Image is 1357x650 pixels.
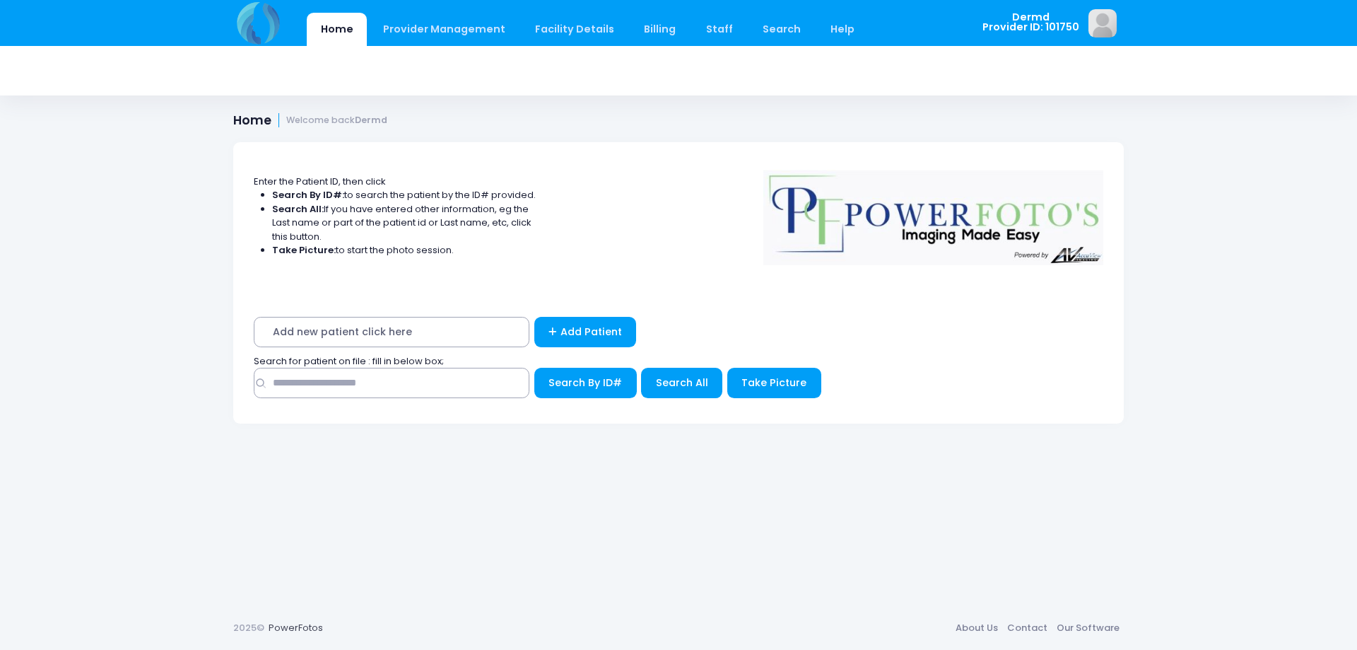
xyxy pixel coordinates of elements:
a: Add Patient [534,317,637,347]
a: About Us [951,615,1002,641]
button: Search All [641,368,722,398]
a: Contact [1002,615,1052,641]
span: Search By ID# [548,376,622,390]
span: Search All [656,376,708,390]
a: Help [817,13,869,46]
a: Search [748,13,814,46]
span: Add new patient click here [254,317,529,347]
li: to search the patient by the ID# provided. [272,188,536,202]
span: Search for patient on file : fill in below box; [254,354,444,368]
li: If you have entered other information, eg the Last name or part of the patient id or Last name, e... [272,202,536,244]
span: Dermd Provider ID: 101750 [982,12,1079,33]
span: 2025© [233,621,264,634]
a: Staff [692,13,746,46]
strong: Take Picture: [272,243,336,257]
button: Take Picture [727,368,821,398]
a: Home [307,13,367,46]
a: Provider Management [369,13,519,46]
strong: Search By ID#: [272,188,344,202]
img: image [1088,9,1117,37]
a: PowerFotos [269,621,323,634]
button: Search By ID# [534,368,637,398]
a: Our Software [1052,615,1124,641]
h1: Home [233,113,387,128]
span: Take Picture [741,376,806,390]
strong: Dermd [355,114,387,126]
small: Welcome back [286,115,387,126]
img: Logo [757,161,1110,265]
a: Facility Details [522,13,628,46]
strong: Search All: [272,202,324,216]
span: Enter the Patient ID, then click [254,175,386,188]
li: to start the photo session. [272,243,536,257]
a: Billing [630,13,690,46]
